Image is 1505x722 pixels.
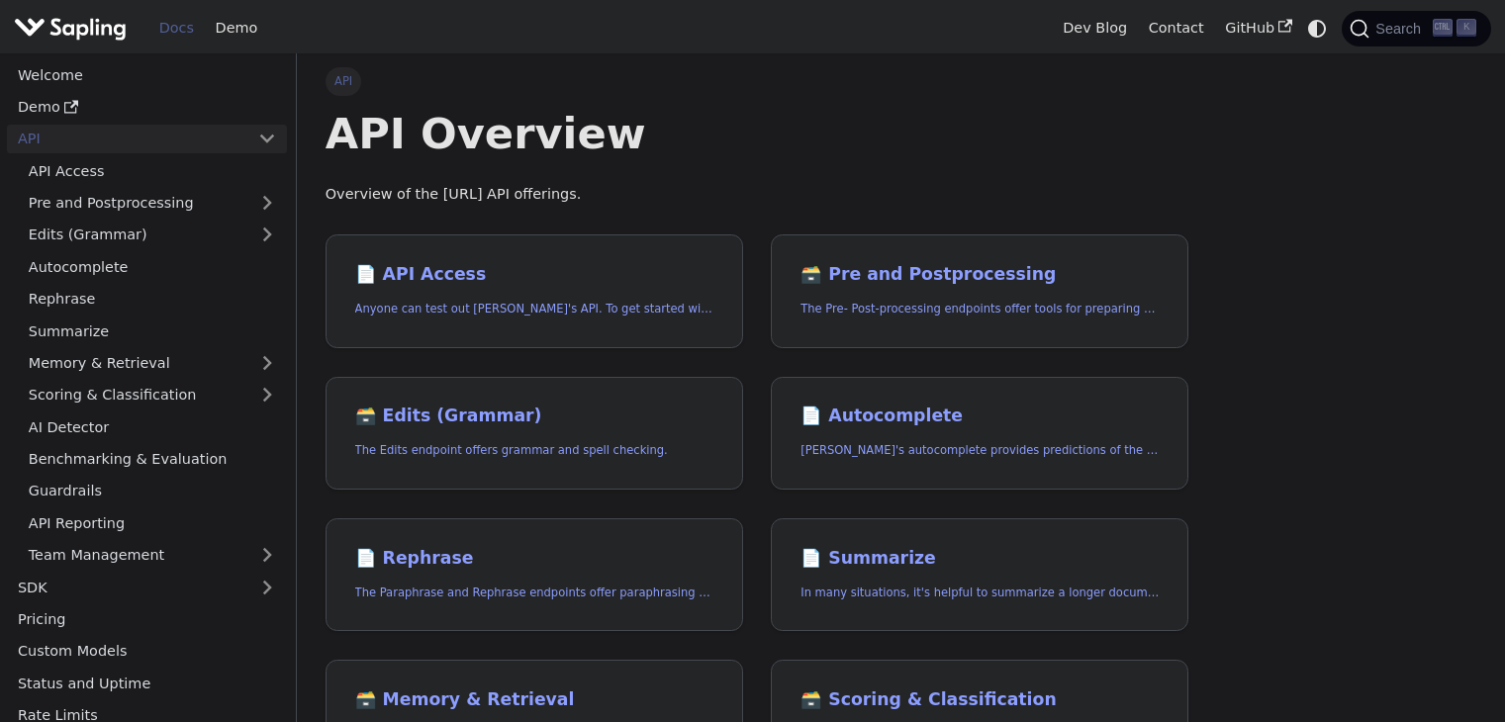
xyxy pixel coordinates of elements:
[771,234,1188,348] a: 🗃️ Pre and PostprocessingThe Pre- Post-processing endpoints offer tools for preparing your text d...
[7,60,287,89] a: Welcome
[18,445,287,474] a: Benchmarking & Evaluation
[1214,13,1302,44] a: GitHub
[326,67,362,95] span: API
[771,518,1188,632] a: 📄️ SummarizeIn many situations, it's helpful to summarize a longer document into a shorter, more ...
[18,285,287,314] a: Rephrase
[800,441,1159,460] p: Sapling's autocomplete provides predictions of the next few characters or words
[355,264,713,286] h2: API Access
[18,221,287,249] a: Edits (Grammar)
[7,125,247,153] a: API
[247,573,287,601] button: Expand sidebar category 'SDK'
[800,548,1159,570] h2: Summarize
[18,508,287,537] a: API Reporting
[7,637,287,666] a: Custom Models
[800,264,1159,286] h2: Pre and Postprocessing
[1303,14,1332,43] button: Switch between dark and light mode (currently system mode)
[18,252,287,281] a: Autocomplete
[18,189,287,218] a: Pre and Postprocessing
[355,584,713,602] p: The Paraphrase and Rephrase endpoints offer paraphrasing for particular styles.
[7,573,247,601] a: SDK
[326,183,1189,207] p: Overview of the [URL] API offerings.
[800,406,1159,427] h2: Autocomplete
[326,107,1189,160] h1: API Overview
[1052,13,1137,44] a: Dev Blog
[205,13,268,44] a: Demo
[1342,11,1490,46] button: Search (Ctrl+K)
[355,441,713,460] p: The Edits endpoint offers grammar and spell checking.
[326,377,743,491] a: 🗃️ Edits (Grammar)The Edits endpoint offers grammar and spell checking.
[18,316,287,345] a: Summarize
[14,14,134,43] a: Sapling.ai
[14,14,127,43] img: Sapling.ai
[18,381,287,409] a: Scoring & Classification
[800,689,1159,711] h2: Scoring & Classification
[1369,21,1433,37] span: Search
[355,548,713,570] h2: Rephrase
[7,669,287,697] a: Status and Uptime
[800,584,1159,602] p: In many situations, it's helpful to summarize a longer document into a shorter, more easily diges...
[326,234,743,348] a: 📄️ API AccessAnyone can test out [PERSON_NAME]'s API. To get started with the API, simply:
[355,689,713,711] h2: Memory & Retrieval
[18,477,287,505] a: Guardrails
[18,156,287,185] a: API Access
[771,377,1188,491] a: 📄️ Autocomplete[PERSON_NAME]'s autocomplete provides predictions of the next few characters or words
[247,125,287,153] button: Collapse sidebar category 'API'
[18,412,287,441] a: AI Detector
[7,605,287,634] a: Pricing
[148,13,205,44] a: Docs
[800,300,1159,318] p: The Pre- Post-processing endpoints offer tools for preparing your text data for ingestation as we...
[7,93,287,122] a: Demo
[1457,19,1476,37] kbd: K
[18,349,287,378] a: Memory & Retrieval
[1138,13,1215,44] a: Contact
[326,518,743,632] a: 📄️ RephraseThe Paraphrase and Rephrase endpoints offer paraphrasing for particular styles.
[326,67,1189,95] nav: Breadcrumbs
[355,406,713,427] h2: Edits (Grammar)
[18,541,287,570] a: Team Management
[355,300,713,318] p: Anyone can test out Sapling's API. To get started with the API, simply:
